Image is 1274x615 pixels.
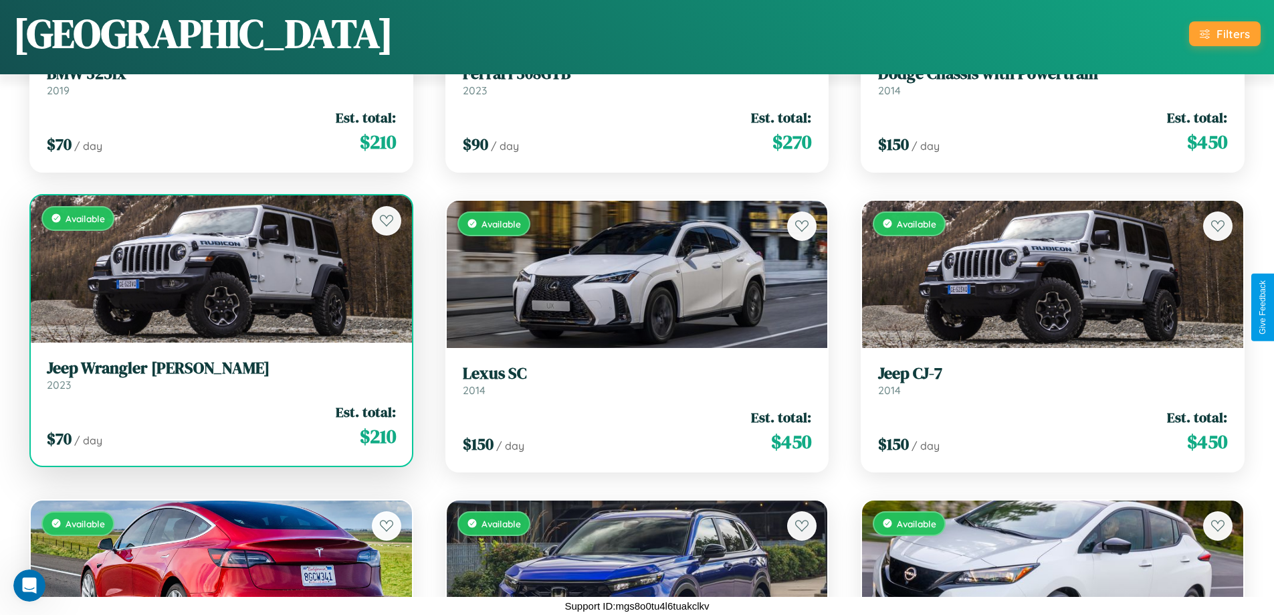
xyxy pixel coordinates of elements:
[74,434,102,447] span: / day
[66,213,105,224] span: Available
[751,108,811,127] span: Est. total:
[897,218,936,230] span: Available
[897,518,936,529] span: Available
[751,408,811,427] span: Est. total:
[336,108,396,127] span: Est. total:
[360,128,396,155] span: $ 210
[1187,128,1227,155] span: $ 450
[463,84,487,97] span: 2023
[771,428,811,455] span: $ 450
[47,378,71,391] span: 2023
[878,133,909,155] span: $ 150
[47,359,396,378] h3: Jeep Wrangler [PERSON_NAME]
[878,364,1227,397] a: Jeep CJ-72014
[912,139,940,153] span: / day
[565,597,710,615] p: Support ID: mgs8o0tu4l6tuakclkv
[463,64,812,84] h3: Ferrari 308GTB
[336,402,396,422] span: Est. total:
[912,439,940,452] span: / day
[878,383,901,397] span: 2014
[47,64,396,84] h3: BMW 325ix
[878,64,1227,97] a: Dodge Chassis with Powertrain2014
[491,139,519,153] span: / day
[463,364,812,383] h3: Lexus SC
[47,64,396,97] a: BMW 325ix2019
[878,84,901,97] span: 2014
[772,128,811,155] span: $ 270
[13,6,393,61] h1: [GEOGRAPHIC_DATA]
[1187,428,1227,455] span: $ 450
[482,518,521,529] span: Available
[66,518,105,529] span: Available
[74,139,102,153] span: / day
[482,218,521,230] span: Available
[1216,27,1250,41] div: Filters
[463,364,812,397] a: Lexus SC2014
[1258,280,1267,335] div: Give Feedback
[463,383,486,397] span: 2014
[47,133,72,155] span: $ 70
[878,433,909,455] span: $ 150
[47,359,396,391] a: Jeep Wrangler [PERSON_NAME]2023
[1167,408,1227,427] span: Est. total:
[463,133,488,155] span: $ 90
[47,428,72,450] span: $ 70
[463,433,494,455] span: $ 150
[360,423,396,450] span: $ 210
[878,64,1227,84] h3: Dodge Chassis with Powertrain
[13,569,45,602] iframe: Intercom live chat
[47,84,70,97] span: 2019
[878,364,1227,383] h3: Jeep CJ-7
[463,64,812,97] a: Ferrari 308GTB2023
[1189,21,1261,46] button: Filters
[496,439,524,452] span: / day
[1167,108,1227,127] span: Est. total:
